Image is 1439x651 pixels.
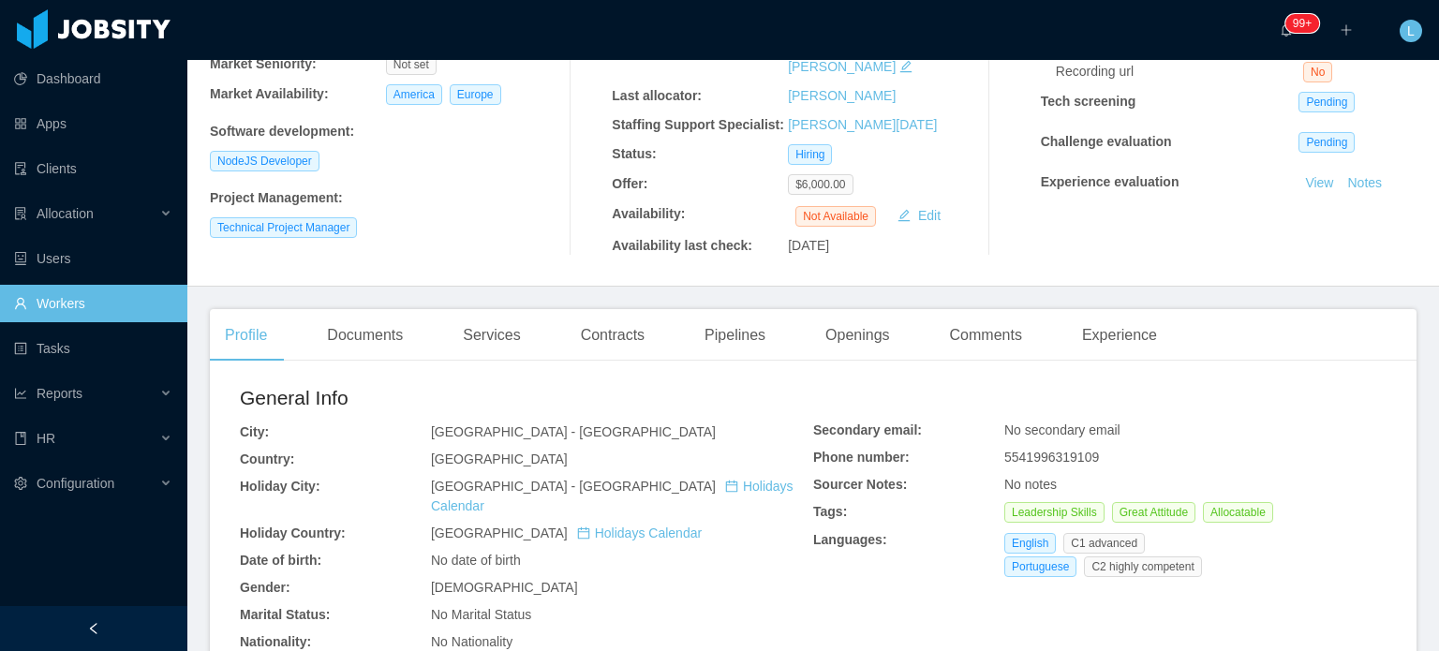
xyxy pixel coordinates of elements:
[240,424,269,439] b: City:
[37,206,94,221] span: Allocation
[612,238,752,253] b: Availability last check:
[690,309,780,362] div: Pipelines
[448,309,535,362] div: Services
[431,424,716,439] span: [GEOGRAPHIC_DATA] - [GEOGRAPHIC_DATA]
[37,386,82,401] span: Reports
[612,146,656,161] b: Status:
[210,309,282,362] div: Profile
[577,525,702,540] a: icon: calendarHolidays Calendar
[612,88,702,103] b: Last allocator:
[386,54,437,75] span: Not set
[788,117,937,132] a: [PERSON_NAME][DATE]
[431,479,794,513] span: [GEOGRAPHIC_DATA] - [GEOGRAPHIC_DATA]
[450,84,501,105] span: Europe
[431,607,531,622] span: No Marital Status
[890,204,948,227] button: icon: editEdit
[210,86,329,101] b: Market Availability:
[1041,94,1136,109] strong: Tech screening
[1203,502,1273,523] span: Allocatable
[14,477,27,490] i: icon: setting
[210,56,317,71] b: Market Seniority:
[240,553,321,568] b: Date of birth:
[14,387,27,400] i: icon: line-chart
[210,190,343,205] b: Project Management :
[240,607,330,622] b: Marital Status:
[240,580,290,595] b: Gender:
[386,84,442,105] span: America
[1280,23,1293,37] i: icon: bell
[14,285,172,322] a: icon: userWorkers
[37,476,114,491] span: Configuration
[1298,132,1355,153] span: Pending
[431,553,521,568] span: No date of birth
[240,383,813,413] h2: General Info
[14,330,172,367] a: icon: profileTasks
[1303,62,1332,82] span: No
[612,117,784,132] b: Staffing Support Specialist:
[788,174,853,195] span: $6,000.00
[431,525,702,540] span: [GEOGRAPHIC_DATA]
[210,124,354,139] b: Software development :
[813,450,910,465] b: Phone number:
[1340,215,1389,238] button: Notes
[813,532,887,547] b: Languages:
[1340,172,1389,195] button: Notes
[1004,556,1076,577] span: Portuguese
[935,309,1037,362] div: Comments
[14,240,172,277] a: icon: robotUsers
[1112,502,1195,523] span: Great Attitude
[37,431,55,446] span: HR
[1298,175,1340,190] a: View
[14,207,27,220] i: icon: solution
[1004,450,1099,465] span: 5541996319109
[1298,92,1355,112] span: Pending
[1340,23,1353,37] i: icon: plus
[899,60,912,73] i: icon: edit
[240,451,294,466] b: Country:
[14,432,27,445] i: icon: book
[612,206,685,221] b: Availability:
[14,60,172,97] a: icon: pie-chartDashboard
[240,525,346,540] b: Holiday Country:
[14,150,172,187] a: icon: auditClients
[210,151,319,171] span: NodeJS Developer
[810,309,905,362] div: Openings
[1063,533,1145,554] span: C1 advanced
[1041,174,1179,189] strong: Experience evaluation
[813,422,922,437] b: Secondary email:
[813,477,907,492] b: Sourcer Notes:
[210,217,357,238] span: Technical Project Manager
[788,88,896,103] a: [PERSON_NAME]
[240,634,311,649] b: Nationality:
[577,526,590,540] i: icon: calendar
[1285,14,1319,33] sup: 1906
[813,504,847,519] b: Tags:
[1056,62,1303,81] div: Recording url
[431,634,512,649] span: No Nationality
[431,580,578,595] span: [DEMOGRAPHIC_DATA]
[1004,502,1105,523] span: Leadership Skills
[1004,422,1120,437] span: No secondary email
[312,309,418,362] div: Documents
[566,309,660,362] div: Contracts
[1407,20,1415,42] span: L
[14,105,172,142] a: icon: appstoreApps
[1004,477,1057,492] span: No notes
[431,451,568,466] span: [GEOGRAPHIC_DATA]
[788,144,832,165] span: Hiring
[1004,533,1056,554] span: English
[788,238,829,253] span: [DATE]
[725,480,738,493] i: icon: calendar
[240,479,320,494] b: Holiday City:
[1041,134,1172,149] strong: Challenge evaluation
[1067,309,1172,362] div: Experience
[612,176,647,191] b: Offer:
[1084,556,1201,577] span: C2 highly competent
